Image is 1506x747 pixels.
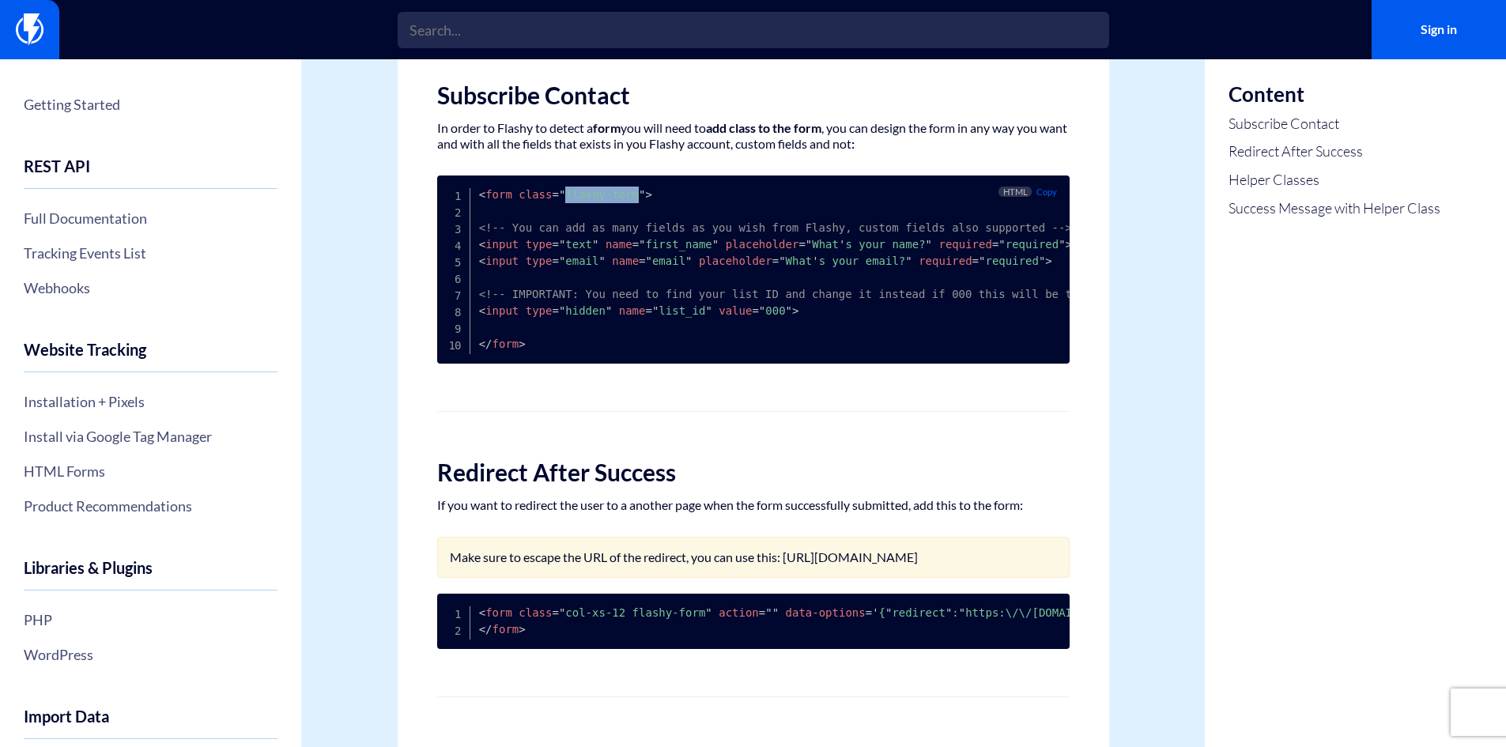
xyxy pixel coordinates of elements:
span: " [559,304,565,317]
span: name [619,304,646,317]
span: name [612,255,639,267]
span: = [639,255,645,267]
p: If you want to redirect the user to a another page when the form successfully submitted, add this... [437,497,1070,513]
span: " [998,238,1005,251]
span: data-options [786,606,866,619]
span: first_name [632,238,719,251]
a: Success Message with Helper Class [1229,198,1440,219]
span: < [479,188,485,201]
strong: form [593,120,621,135]
span: " [592,238,598,251]
a: Install via Google Tag Manager [24,423,277,450]
span: " [786,304,792,317]
span: hidden [552,304,612,317]
a: PHP [24,606,277,633]
span: " [979,255,985,267]
a: Webhooks [24,274,277,301]
a: WordPress [24,641,277,668]
span: = [645,304,651,317]
h3: Content [1229,83,1440,106]
span: </ [479,338,493,350]
span: flashy-form [552,188,645,201]
span: class [519,188,552,201]
span: email [639,255,692,267]
span: type [526,238,553,251]
span: > [519,338,525,350]
span: > [1045,255,1051,267]
a: HTML Forms [24,458,277,485]
span: " [705,606,711,619]
span: ' [872,606,878,619]
a: Product Recommendations [24,492,277,519]
span: " [646,255,652,267]
span: " [559,606,565,619]
span: = [552,255,558,267]
span: type [526,255,553,267]
span: " [1039,255,1045,267]
p: Make sure to escape the URL of the redirect, you can use this: [URL][DOMAIN_NAME] [450,549,1057,565]
span: > [1066,238,1072,251]
span: " [959,606,965,619]
span: " [945,606,952,619]
span: " [759,304,765,317]
h4: Website Tracking [24,341,277,372]
a: Full Documentation [24,205,277,232]
span: < [479,606,485,619]
span: required [972,255,1046,267]
strong: add class to the form [706,120,821,135]
span: required [992,238,1066,251]
a: Getting Started [24,91,277,118]
span: col-xs-12 flashy-form [552,606,711,619]
span: ' [839,238,845,251]
span: = [798,238,805,251]
h4: REST API [24,157,277,189]
span: < [479,255,485,267]
span: list_id [645,304,711,317]
span: type [526,304,553,317]
span: > [792,304,798,317]
span: = [552,188,558,201]
span: name [606,238,632,251]
span: " [1059,238,1065,251]
span: = [752,304,758,317]
span: " [606,304,612,317]
span: < [479,238,485,251]
span: input [479,304,519,317]
span: class [519,606,552,619]
span: form [479,606,512,619]
span: What s your email? [772,255,912,267]
span: input [479,255,519,267]
a: Subscribe Contact [1229,114,1440,134]
span: > [519,623,525,636]
p: In order to Flashy to detect a you will need to , you can design the form in any way you want and... [437,120,1070,152]
span: " [772,606,779,619]
span: form [479,338,519,350]
span: <!-- You can add as many fields as you wish from Flashy, custom fields also supported --> [479,221,1072,234]
span: " [559,188,565,201]
span: = [552,304,558,317]
span: " [639,238,645,251]
span: = [632,238,639,251]
span: { redirect : https:\/\/[DOMAIN_NAME] } [866,606,1139,619]
span: " [779,255,785,267]
span: <!-- IMPORTANT: You need to find your list ID and change it instead if 000 this will be the list ... [479,288,1372,300]
h2: Subscribe Contact [437,82,1070,108]
span: placeholder [726,238,799,251]
span: " [712,238,719,251]
span: " [926,238,932,251]
h2: Redirect After Success [437,459,1070,485]
span: ' [812,255,818,267]
h4: Import Data [24,707,277,739]
span: 000 [752,304,792,317]
span: = [552,238,558,251]
input: Search... [398,12,1109,48]
span: email [552,255,605,267]
a: Helper Classes [1229,170,1440,191]
a: Installation + Pixels [24,388,277,415]
span: input [479,238,519,251]
span: > [645,188,651,201]
span: < [479,304,485,317]
span: " [639,188,645,201]
a: Redirect After Success [1229,141,1440,162]
span: = [552,606,558,619]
